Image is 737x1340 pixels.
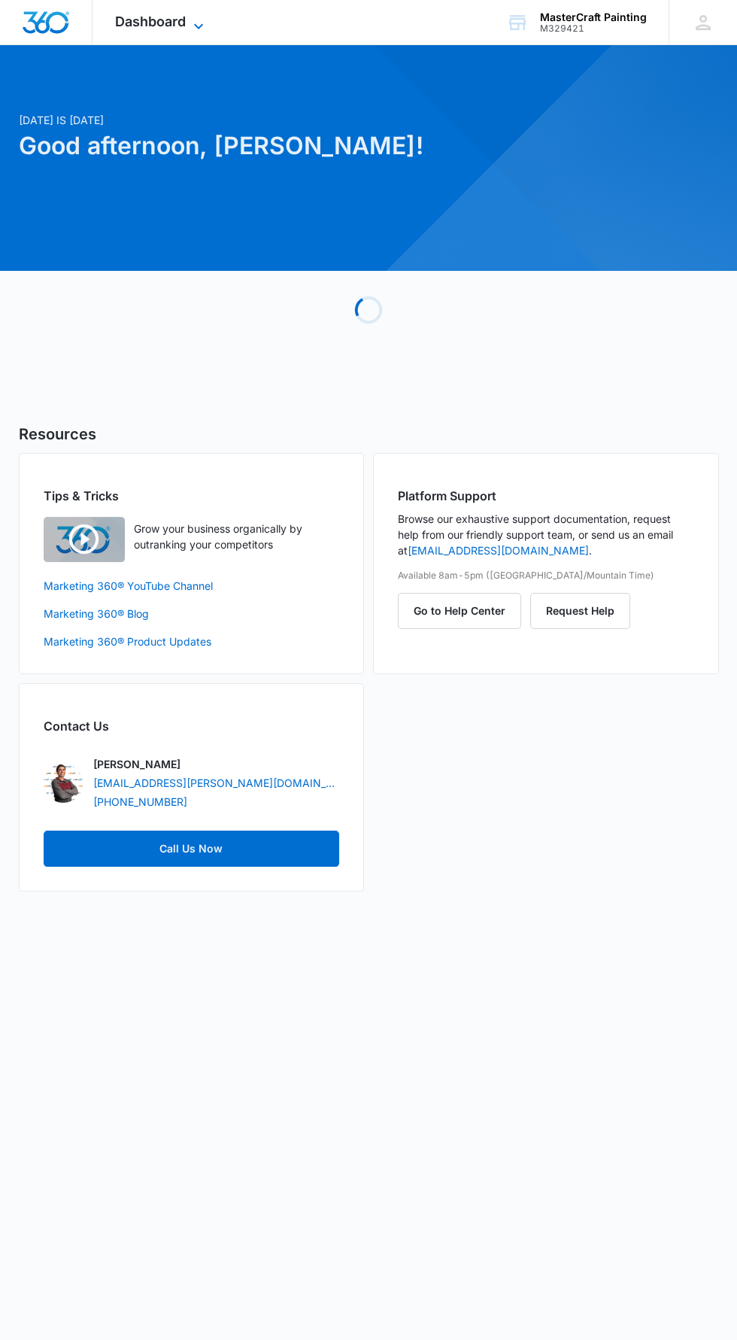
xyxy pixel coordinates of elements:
[398,487,694,505] h2: Platform Support
[398,593,521,629] button: Go to Help Center
[398,511,694,558] p: Browse our exhaustive support documentation, request help from our friendly support team, or send...
[93,775,340,791] a: [EMAIL_ADDRESS][PERSON_NAME][DOMAIN_NAME]
[19,423,719,445] h5: Resources
[398,569,694,582] p: Available 8am-5pm ([GEOGRAPHIC_DATA]/Mountain Time)
[530,593,630,629] button: Request Help
[44,517,125,562] img: Quick Overview Video
[398,604,530,617] a: Go to Help Center
[115,14,186,29] span: Dashboard
[93,794,187,810] a: [PHONE_NUMBER]
[44,578,340,594] a: Marketing 360® YouTube Channel
[93,756,180,772] p: [PERSON_NAME]
[44,634,340,649] a: Marketing 360® Product Updates
[44,487,340,505] h2: Tips & Tricks
[530,604,630,617] a: Request Help
[44,831,340,867] a: Call Us Now
[540,23,647,34] div: account id
[19,128,719,164] h1: Good afternoon, [PERSON_NAME]!
[408,544,589,557] a: [EMAIL_ADDRESS][DOMAIN_NAME]
[134,521,340,552] p: Grow your business organically by outranking your competitors
[44,717,340,735] h2: Contact Us
[540,11,647,23] div: account name
[19,112,719,128] p: [DATE] is [DATE]
[44,606,340,621] a: Marketing 360® Blog
[44,764,83,803] img: Austin Hunt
